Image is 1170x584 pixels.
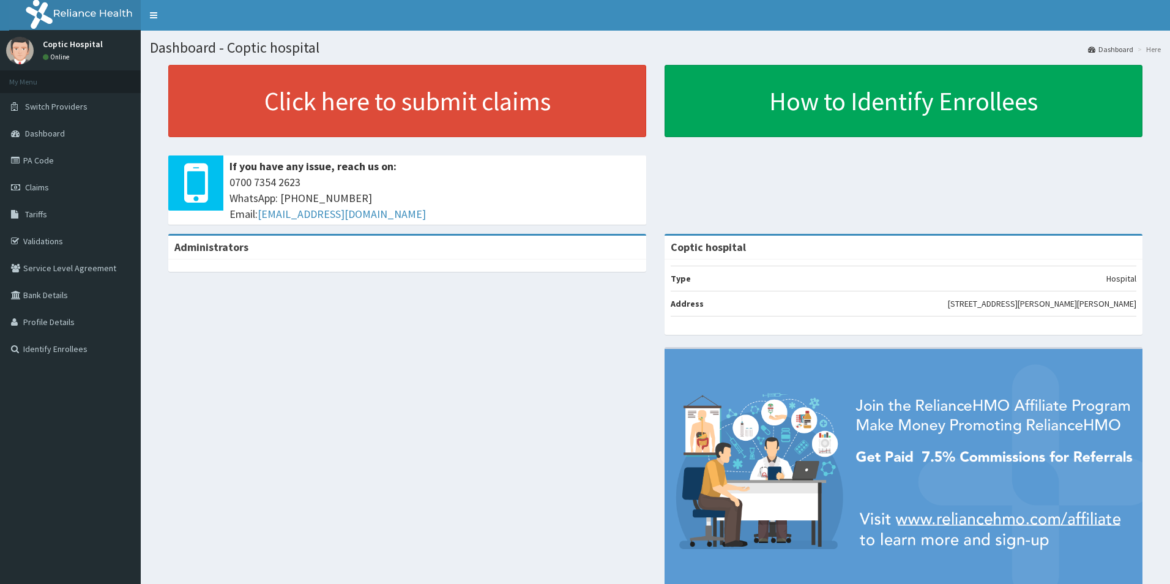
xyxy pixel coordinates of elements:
h1: Dashboard - Coptic hospital [150,40,1161,56]
b: Type [671,273,691,284]
span: Claims [25,182,49,193]
a: Click here to submit claims [168,65,646,137]
span: Dashboard [25,128,65,139]
p: Coptic Hospital [43,40,103,48]
p: [STREET_ADDRESS][PERSON_NAME][PERSON_NAME] [948,298,1136,310]
b: If you have any issue, reach us on: [229,159,397,173]
li: Here [1135,44,1161,54]
span: Tariffs [25,209,47,220]
a: How to Identify Enrollees [665,65,1142,137]
img: User Image [6,37,34,64]
span: Switch Providers [25,101,88,112]
span: 0700 7354 2623 WhatsApp: [PHONE_NUMBER] Email: [229,174,640,222]
strong: Coptic hospital [671,240,746,254]
a: Online [43,53,72,61]
b: Address [671,298,704,309]
b: Administrators [174,240,248,254]
a: [EMAIL_ADDRESS][DOMAIN_NAME] [258,207,426,221]
a: Dashboard [1088,44,1133,54]
p: Hospital [1106,272,1136,285]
